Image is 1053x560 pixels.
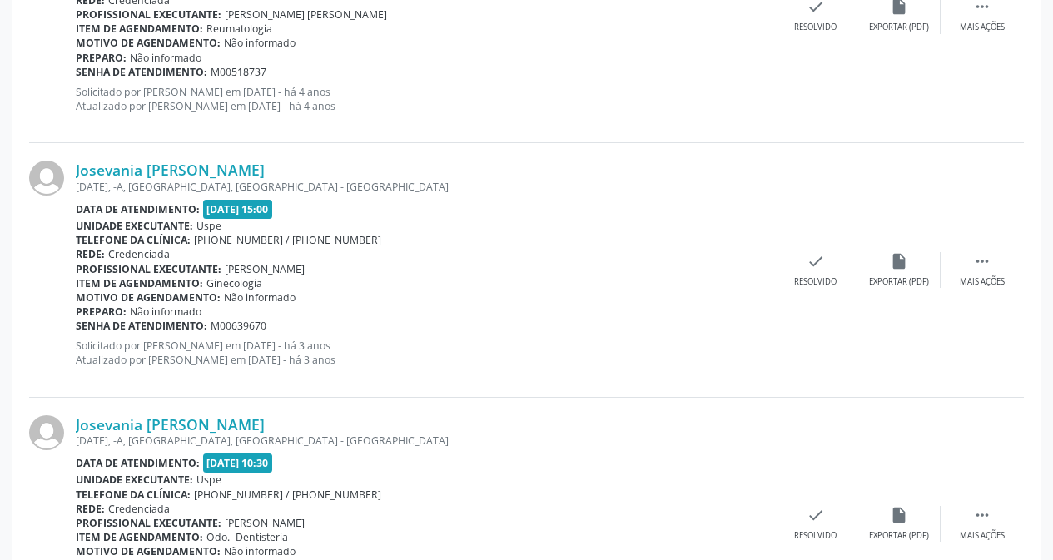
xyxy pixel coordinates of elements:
div: Mais ações [960,22,1005,33]
span: [PHONE_NUMBER] / [PHONE_NUMBER] [194,488,381,502]
b: Data de atendimento: [76,202,200,216]
i: insert_drive_file [890,252,908,270]
b: Senha de atendimento: [76,65,207,79]
div: Mais ações [960,530,1005,542]
span: Uspe [196,219,221,233]
b: Rede: [76,247,105,261]
span: Reumatologia [206,22,272,36]
div: Resolvido [794,530,837,542]
b: Item de agendamento: [76,22,203,36]
b: Telefone da clínica: [76,233,191,247]
b: Rede: [76,502,105,516]
div: [DATE], -A, [GEOGRAPHIC_DATA], [GEOGRAPHIC_DATA] - [GEOGRAPHIC_DATA] [76,180,774,194]
b: Profissional executante: [76,7,221,22]
img: img [29,161,64,196]
b: Senha de atendimento: [76,319,207,333]
span: [DATE] 15:00 [203,200,273,219]
b: Preparo: [76,305,127,319]
b: Unidade executante: [76,219,193,233]
a: Josevania [PERSON_NAME] [76,415,265,434]
b: Telefone da clínica: [76,488,191,502]
b: Unidade executante: [76,473,193,487]
span: [PHONE_NUMBER] / [PHONE_NUMBER] [194,233,381,247]
span: [PERSON_NAME] [225,516,305,530]
span: M00518737 [211,65,266,79]
span: M00639670 [211,319,266,333]
i:  [973,252,991,270]
b: Data de atendimento: [76,456,200,470]
b: Profissional executante: [76,516,221,530]
span: Não informado [224,36,296,50]
span: [DATE] 10:30 [203,453,273,473]
span: Ginecologia [206,276,262,290]
i:  [973,506,991,524]
b: Motivo de agendamento: [76,290,221,305]
span: [PERSON_NAME] [PERSON_NAME] [225,7,387,22]
div: Mais ações [960,276,1005,288]
i: insert_drive_file [890,506,908,524]
span: Não informado [224,544,296,558]
span: [PERSON_NAME] [225,262,305,276]
span: Uspe [196,473,221,487]
div: Exportar (PDF) [869,530,929,542]
img: img [29,415,64,450]
span: Não informado [130,305,201,319]
b: Item de agendamento: [76,530,203,544]
b: Preparo: [76,51,127,65]
span: Não informado [130,51,201,65]
span: Odo.- Dentisteria [206,530,288,544]
div: Exportar (PDF) [869,276,929,288]
span: Não informado [224,290,296,305]
div: Exportar (PDF) [869,22,929,33]
b: Motivo de agendamento: [76,544,221,558]
b: Motivo de agendamento: [76,36,221,50]
b: Profissional executante: [76,262,221,276]
a: Josevania [PERSON_NAME] [76,161,265,179]
b: Item de agendamento: [76,276,203,290]
span: Credenciada [108,502,170,516]
span: Credenciada [108,247,170,261]
i: check [807,252,825,270]
p: Solicitado por [PERSON_NAME] em [DATE] - há 4 anos Atualizado por [PERSON_NAME] em [DATE] - há 4 ... [76,85,774,113]
i: check [807,506,825,524]
div: Resolvido [794,276,837,288]
p: Solicitado por [PERSON_NAME] em [DATE] - há 3 anos Atualizado por [PERSON_NAME] em [DATE] - há 3 ... [76,339,774,367]
div: Resolvido [794,22,837,33]
div: [DATE], -A, [GEOGRAPHIC_DATA], [GEOGRAPHIC_DATA] - [GEOGRAPHIC_DATA] [76,434,774,448]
